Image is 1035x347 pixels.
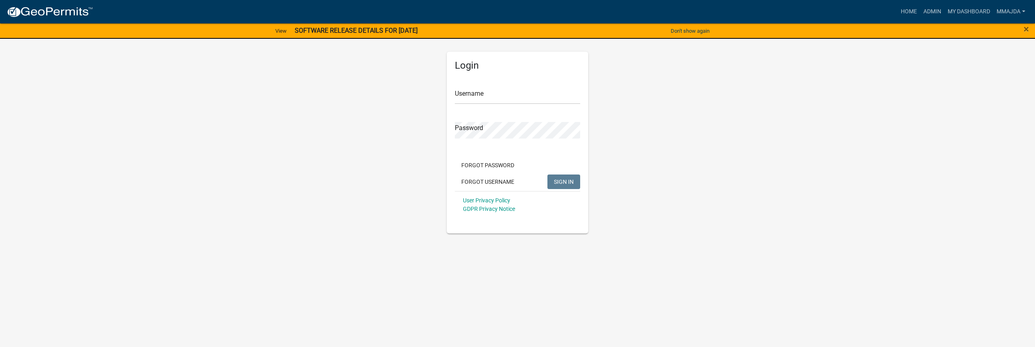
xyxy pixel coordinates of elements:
[554,178,574,185] span: SIGN IN
[993,4,1029,19] a: mmajda
[1024,23,1029,35] span: ×
[944,4,993,19] a: My Dashboard
[295,27,418,34] strong: SOFTWARE RELEASE DETAILS FOR [DATE]
[455,175,521,189] button: Forgot Username
[455,60,580,72] h5: Login
[463,197,510,204] a: User Privacy Policy
[667,24,713,38] button: Don't show again
[547,175,580,189] button: SIGN IN
[455,158,521,172] button: Forgot Password
[272,24,290,38] a: View
[1024,24,1029,34] button: Close
[898,4,920,19] a: Home
[920,4,944,19] a: Admin
[463,206,515,212] a: GDPR Privacy Notice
